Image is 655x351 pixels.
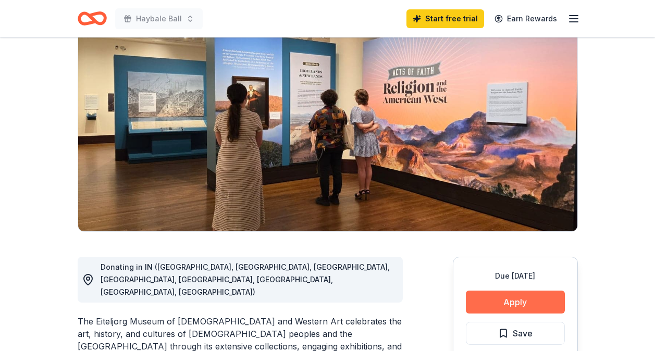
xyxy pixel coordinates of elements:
div: Due [DATE] [466,270,565,282]
span: Donating in IN ([GEOGRAPHIC_DATA], [GEOGRAPHIC_DATA], [GEOGRAPHIC_DATA], [GEOGRAPHIC_DATA], [GEOG... [101,262,390,296]
button: Apply [466,291,565,314]
a: Start free trial [406,9,484,28]
a: Home [78,6,107,31]
span: Save [513,327,533,340]
button: Save [466,322,565,345]
button: Haybale Ball [115,8,203,29]
a: Earn Rewards [488,9,563,28]
span: Haybale Ball [136,12,182,25]
img: Image for Eiteljorg Museum of American Indians and Western Art [78,32,577,231]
